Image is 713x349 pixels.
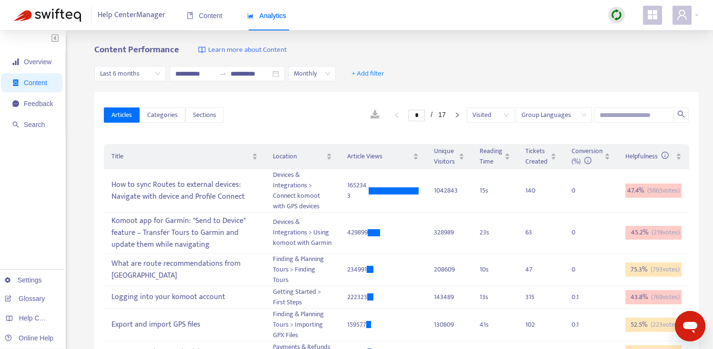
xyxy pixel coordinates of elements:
span: ( 793 votes) [651,264,680,275]
button: Categories [140,107,185,123]
iframe: Button to launch messaging window, conversation in progress [675,311,705,341]
span: / [431,111,432,118]
div: 41 s [480,320,510,330]
div: What are route recommendations from [GEOGRAPHIC_DATA] [111,256,257,283]
td: Devices & Integrations > Connect komoot with GPS devices [265,169,340,213]
span: area-chart [247,12,254,19]
a: Settings [5,276,42,284]
span: Helpfulness [625,151,669,162]
div: 0.1 [572,292,591,302]
div: 23 s [480,227,510,238]
td: Devices & Integrations > Using komoot with Garmin [265,213,340,253]
div: 45.2 % [625,226,682,240]
span: Content [187,12,222,19]
div: 130809 [434,320,464,330]
span: Analytics [247,12,286,19]
div: 315 [525,292,544,302]
th: Title [104,144,265,169]
div: 140 [525,185,544,196]
span: swap-right [219,70,227,78]
span: Overview [24,58,51,66]
div: 102 [525,320,544,330]
span: Location [273,151,324,162]
div: 15 s [480,185,510,196]
div: 1652343 [347,180,369,201]
span: signal [12,58,19,65]
span: Help Centers [19,314,58,322]
div: 0 [572,227,591,238]
a: Learn more about Content [198,45,287,56]
div: 47.4 % [625,184,682,198]
span: user [676,9,688,20]
div: 0 [572,264,591,275]
div: How to sync Routes to external devices: Navigate with device and Profile Connect [111,177,257,204]
div: Logging into your komoot account [111,290,257,305]
div: 0.1 [572,320,591,330]
span: Monthly [294,67,330,81]
span: Categories [147,110,178,120]
div: 10 s [480,264,510,275]
div: 0 [572,185,591,196]
span: Article Views [347,151,411,162]
span: Search [24,121,45,128]
div: 52.5 % [625,318,682,332]
a: Online Help [5,334,53,342]
div: Export and import GPS files [111,317,257,333]
th: Article Views [340,144,426,169]
div: 43.8 % [625,290,682,304]
span: Reading Time [480,146,502,167]
li: Previous Page [389,109,404,121]
button: Articles [104,107,140,123]
div: 1042843 [434,185,464,196]
span: ( 5865 votes) [647,185,680,196]
td: Finding & Planning Tours > Finding Tours [265,253,340,286]
div: 429899 [347,227,368,238]
span: Articles [111,110,132,120]
button: left [389,109,404,121]
div: 222323 [347,292,367,302]
div: Komoot app for Garmin: "Send to Device" feature – Transfer Tours to Garmin and update them while ... [111,213,257,252]
span: Title [111,151,250,162]
div: 13 s [480,292,510,302]
span: ( 219 votes) [652,227,680,238]
li: Next Page [450,109,465,121]
span: book [187,12,193,19]
div: 75.3 % [625,262,682,277]
div: 328989 [434,227,464,238]
div: 143489 [434,292,464,302]
th: Tickets Created [518,144,564,169]
span: Unique Visitors [434,146,457,167]
a: Glossary [5,295,45,302]
span: Learn more about Content [208,45,287,56]
button: + Add filter [344,66,392,81]
span: ( 223 votes) [651,320,680,330]
div: 234991 [347,264,367,275]
td: Finding & Planning Tours > Importing GPX Files [265,309,340,341]
div: 208609 [434,264,464,275]
span: Feedback [24,100,53,107]
span: message [12,100,19,107]
span: Visited [472,108,509,122]
span: to [219,70,227,78]
button: Sections [185,107,224,123]
li: 1/17 [408,109,445,121]
th: Location [265,144,340,169]
th: Reading Time [472,144,518,169]
button: right [450,109,465,121]
span: Last 6 months [100,67,160,81]
div: 159577 [347,320,366,330]
span: container [12,79,19,86]
span: Help Center Manager [98,6,165,24]
span: search [12,121,19,128]
div: 47 [525,264,544,275]
td: Getting Started > First Steps [265,286,340,309]
span: Content [24,79,47,87]
span: ( 769 votes) [651,292,680,302]
span: Conversion (%) [572,145,603,167]
span: + Add filter [351,68,384,79]
img: Swifteq [14,9,81,22]
img: image-link [198,46,206,54]
span: left [394,112,400,118]
span: right [454,112,460,118]
span: appstore [647,9,658,20]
